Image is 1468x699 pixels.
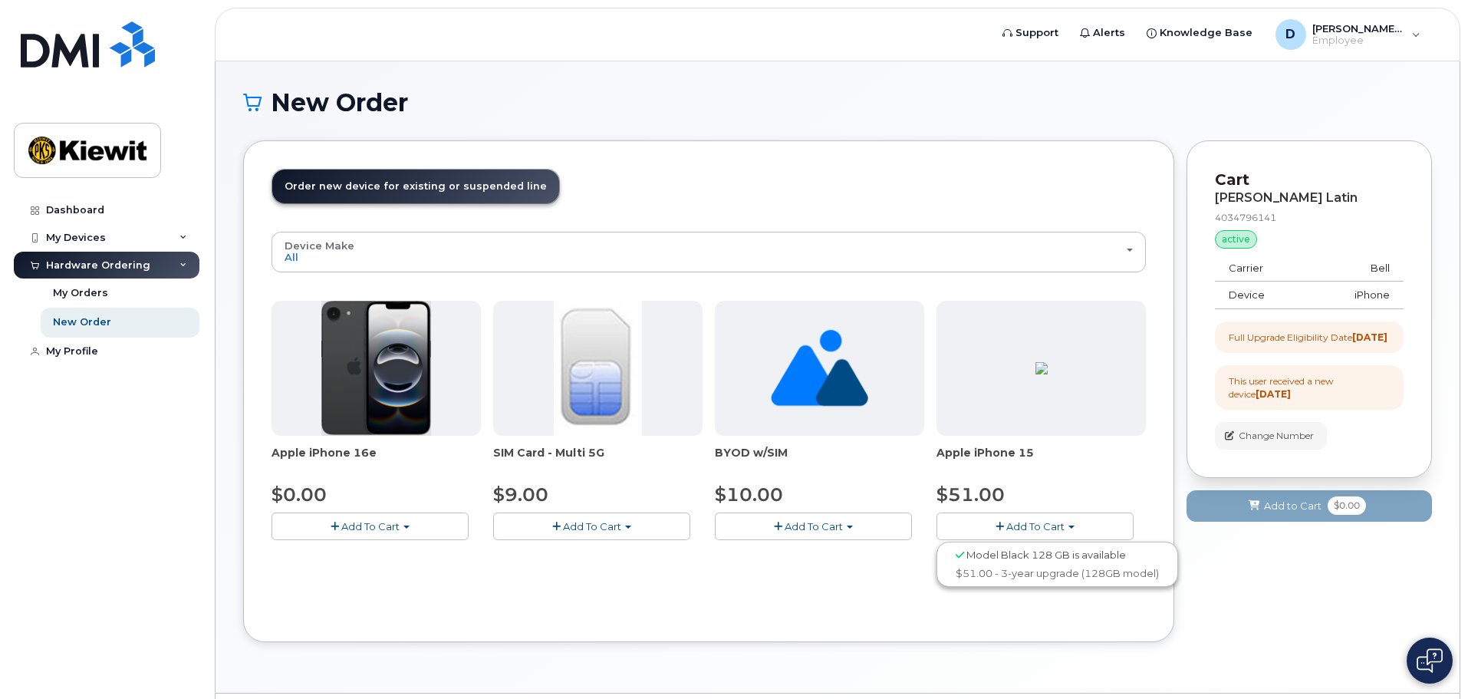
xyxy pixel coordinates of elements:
[940,564,1174,583] a: $51.00 - 3-year upgrade (128GB model)
[272,232,1146,272] button: Device Make All
[243,89,1432,116] h1: New Order
[1215,255,1310,282] td: Carrier
[1256,388,1291,400] strong: [DATE]
[1187,490,1432,522] button: Add to Cart $0.00
[1035,362,1048,374] img: 96FE4D95-2934-46F2-B57A-6FE1B9896579.png
[493,483,548,506] span: $9.00
[563,520,621,532] span: Add To Cart
[272,513,469,539] button: Add To Cart
[272,445,481,476] div: Apple iPhone 16e
[966,549,1126,561] span: Model Black 128 GB is available
[1006,520,1065,532] span: Add To Cart
[1352,331,1387,343] strong: [DATE]
[936,483,1005,506] span: $51.00
[936,445,1146,476] div: Apple iPhone 15
[715,483,783,506] span: $10.00
[1310,255,1404,282] td: Bell
[1215,282,1310,309] td: Device
[493,513,690,539] button: Add To Cart
[285,251,298,263] span: All
[272,483,327,506] span: $0.00
[1417,648,1443,673] img: Open chat
[1215,230,1257,249] div: active
[1215,211,1404,224] div: 4034796141
[715,445,924,476] div: BYOD w/SIM
[1229,331,1387,344] div: Full Upgrade Eligibility Date
[715,513,912,539] button: Add To Cart
[1328,496,1366,515] span: $0.00
[285,239,354,252] span: Device Make
[321,301,431,436] img: iPhone_16e_pic.PNG
[936,513,1134,539] button: Add To Cart
[1239,429,1314,443] span: Change Number
[554,301,641,436] img: 00D627D4-43E9-49B7-A367-2C99342E128C.jpg
[1264,499,1322,513] span: Add to Cart
[1229,374,1390,401] div: This user received a new device
[1215,191,1404,205] div: [PERSON_NAME] Latin
[785,520,843,532] span: Add To Cart
[771,301,868,436] img: no_image_found-2caef05468ed5679b831cfe6fc140e25e0c280774317ffc20a367ab7fd17291e.png
[1215,169,1404,191] p: Cart
[1310,282,1404,309] td: iPhone
[1215,422,1327,449] button: Change Number
[341,520,400,532] span: Add To Cart
[493,445,703,476] div: SIM Card - Multi 5G
[285,180,547,192] span: Order new device for existing or suspended line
